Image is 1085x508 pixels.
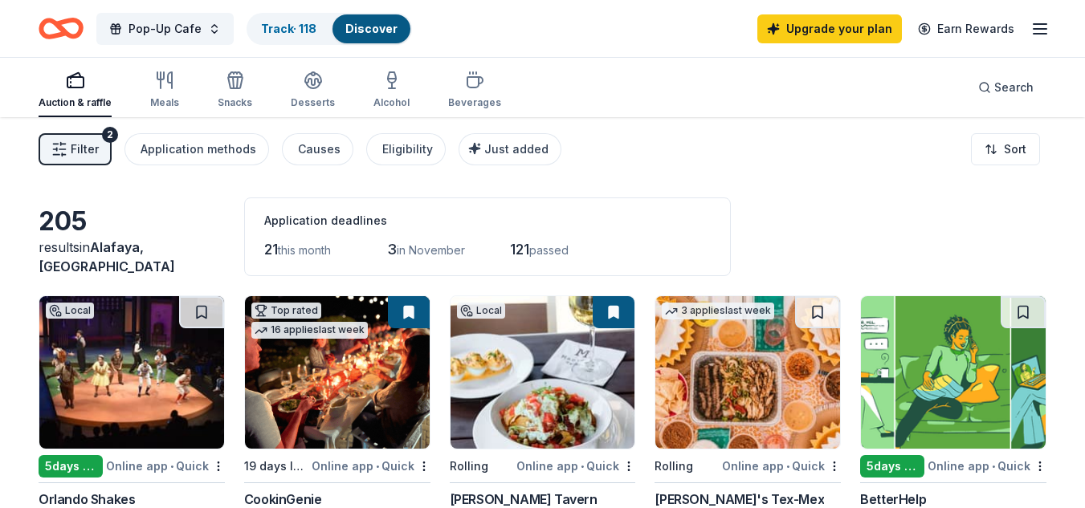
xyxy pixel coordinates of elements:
button: Causes [282,133,353,165]
button: Beverages [448,64,501,117]
div: 5 days left [860,455,924,478]
span: • [786,460,789,473]
div: 2 [102,127,118,143]
div: 5 days left [39,455,103,478]
span: • [581,460,584,473]
span: in [39,239,175,274]
a: Earn Rewards [908,14,1024,43]
div: Desserts [291,96,335,109]
div: Beverages [448,96,501,109]
button: Snacks [218,64,252,117]
div: Rolling [450,457,488,476]
span: in November [397,243,465,257]
span: Alafaya, [GEOGRAPHIC_DATA] [39,239,175,274]
a: Upgrade your plan [757,14,902,43]
div: Application methods [141,140,256,159]
div: Application deadlines [264,211,711,230]
button: Track· 118Discover [247,13,412,45]
span: 3 [387,241,397,258]
button: Pop-Up Cafe [96,13,234,45]
span: Just added [484,142,549,156]
button: Auction & raffle [39,64,112,117]
div: Meals [150,96,179,109]
a: Track· 118 [261,22,316,35]
button: Filter2 [39,133,112,165]
div: Rolling [655,457,693,476]
div: Eligibility [382,140,433,159]
span: 21 [264,241,278,258]
button: Desserts [291,64,335,117]
div: results [39,238,225,276]
img: Image for CookinGenie [245,296,430,449]
span: passed [529,243,569,257]
div: Auction & raffle [39,96,112,109]
span: • [170,460,173,473]
div: Snacks [218,96,252,109]
a: Home [39,10,84,47]
div: Local [46,303,94,319]
div: Local [457,303,505,319]
button: Search [965,71,1046,104]
span: Pop-Up Cafe [128,19,202,39]
div: Online app Quick [516,456,635,476]
button: Meals [150,64,179,117]
div: 19 days left [244,457,308,476]
a: Discover [345,22,398,35]
span: • [992,460,995,473]
img: Image for Marlow's Tavern [451,296,635,449]
button: Sort [971,133,1040,165]
span: this month [278,243,331,257]
div: Online app Quick [312,456,430,476]
button: Application methods [124,133,269,165]
button: Alcohol [373,64,410,117]
div: Top rated [251,303,321,319]
span: Sort [1004,140,1026,159]
img: Image for BetterHelp [861,296,1046,449]
div: 205 [39,205,225,238]
span: Filter [71,140,99,159]
img: Image for Chuy's Tex-Mex [655,296,840,449]
div: Causes [298,140,341,159]
div: Online app Quick [722,456,841,476]
div: Online app Quick [106,456,225,476]
div: Alcohol [373,96,410,109]
img: Image for Orlando Shakes [39,296,224,449]
span: • [376,460,379,473]
span: 121 [510,241,529,258]
div: 3 applies last week [662,303,774,319]
div: 16 applies last week [251,322,368,339]
button: Just added [459,133,561,165]
span: Search [994,78,1034,97]
button: Eligibility [366,133,446,165]
div: Online app Quick [928,456,1046,476]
